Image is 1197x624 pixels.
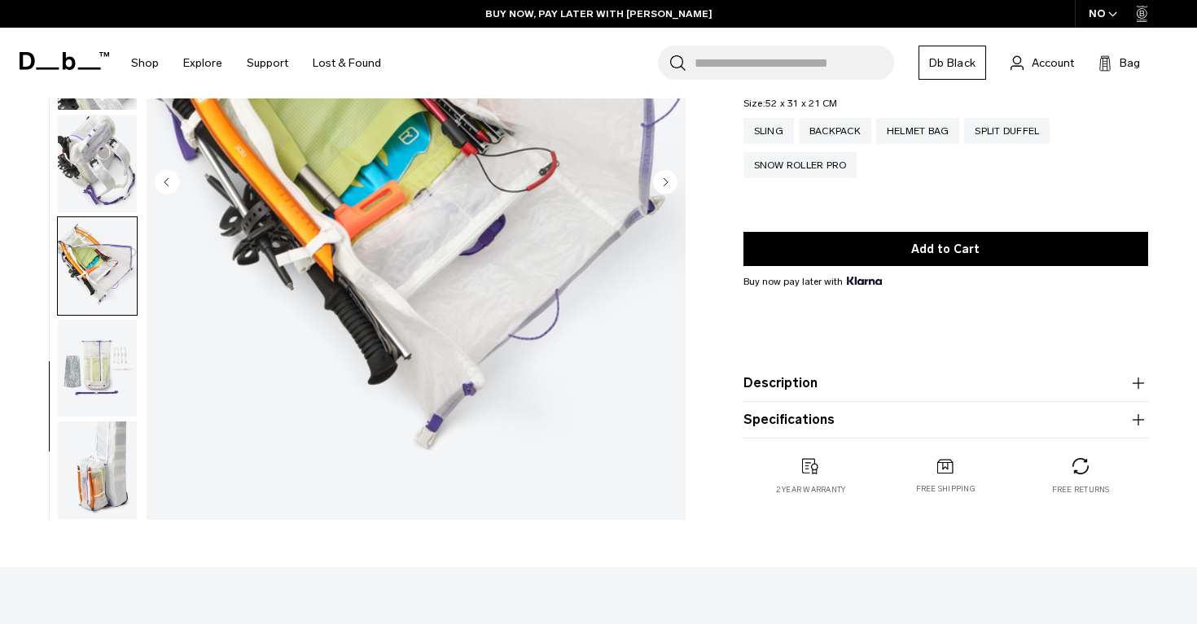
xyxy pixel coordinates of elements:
img: Weigh_Lighter_Backpack_25L_13.png [58,115,137,212]
span: Bag [1120,55,1140,72]
button: Specifications [743,410,1148,430]
img: Weigh_Lighter_Backpack_25L_16.png [58,421,137,519]
a: Shop [131,34,159,92]
span: 52 x 31 x 21 CM [765,98,838,109]
button: Description [743,373,1148,393]
a: Explore [183,34,222,92]
a: Snow Roller Pro [743,152,857,178]
a: Lost & Found [313,34,381,92]
button: Previous slide [155,169,179,197]
a: Account [1011,53,1074,72]
button: Bag [1098,53,1140,72]
button: Add to Cart [743,232,1148,266]
a: Support [247,34,288,92]
a: Helmet Bag [876,118,960,144]
button: Weigh_Lighter_Backpack_25L_15.png [57,319,138,418]
button: Weigh_Lighter_Backpack_25L_13.png [57,114,138,213]
img: {"height" => 20, "alt" => "Klarna"} [847,277,882,285]
a: Backpack [799,118,871,144]
button: Weigh_Lighter_Backpack_25L_16.png [57,421,138,520]
nav: Main Navigation [119,28,393,98]
a: Db Black [919,46,986,80]
img: Weigh_Lighter_Backpack_25L_14.png [58,217,137,315]
span: Buy now pay later with [743,274,882,289]
a: BUY NOW, PAY LATER WITH [PERSON_NAME] [485,7,712,21]
p: Free shipping [916,484,976,495]
p: Free returns [1052,484,1110,495]
span: Account [1032,55,1074,72]
a: Split Duffel [964,118,1050,144]
button: Next slide [653,169,677,197]
button: Weigh_Lighter_Backpack_25L_14.png [57,216,138,316]
img: Weigh_Lighter_Backpack_25L_15.png [58,320,137,417]
p: 2 year warranty [776,484,846,495]
a: Sling [743,118,794,144]
legend: Size: [743,98,838,108]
